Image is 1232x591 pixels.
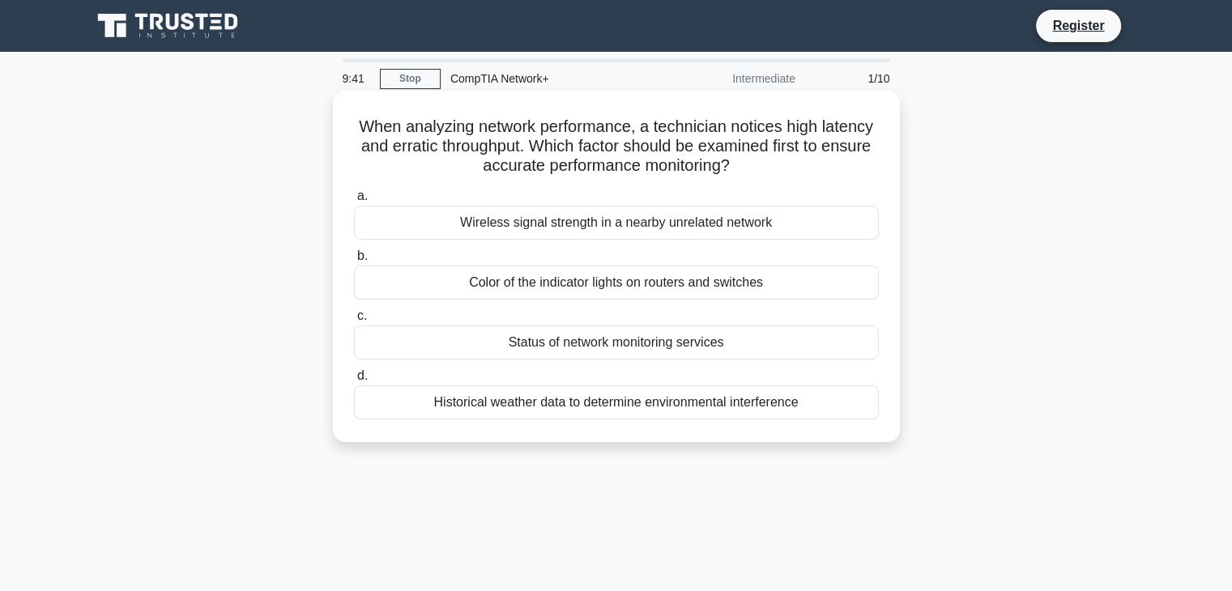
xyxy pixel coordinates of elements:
div: Status of network monitoring services [354,325,879,359]
h5: When analyzing network performance, a technician notices high latency and erratic throughput. Whi... [352,117,880,176]
div: 1/10 [805,62,900,95]
div: Color of the indicator lights on routers and switches [354,266,879,300]
div: 9:41 [333,62,380,95]
div: Intermediate [663,62,805,95]
span: b. [357,249,368,262]
a: Stop [380,69,441,89]
a: Register [1042,15,1114,36]
div: Historical weather data to determine environmental interference [354,385,879,419]
div: CompTIA Network+ [441,62,663,95]
span: a. [357,189,368,202]
div: Wireless signal strength in a nearby unrelated network [354,206,879,240]
span: d. [357,368,368,382]
span: c. [357,308,367,322]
